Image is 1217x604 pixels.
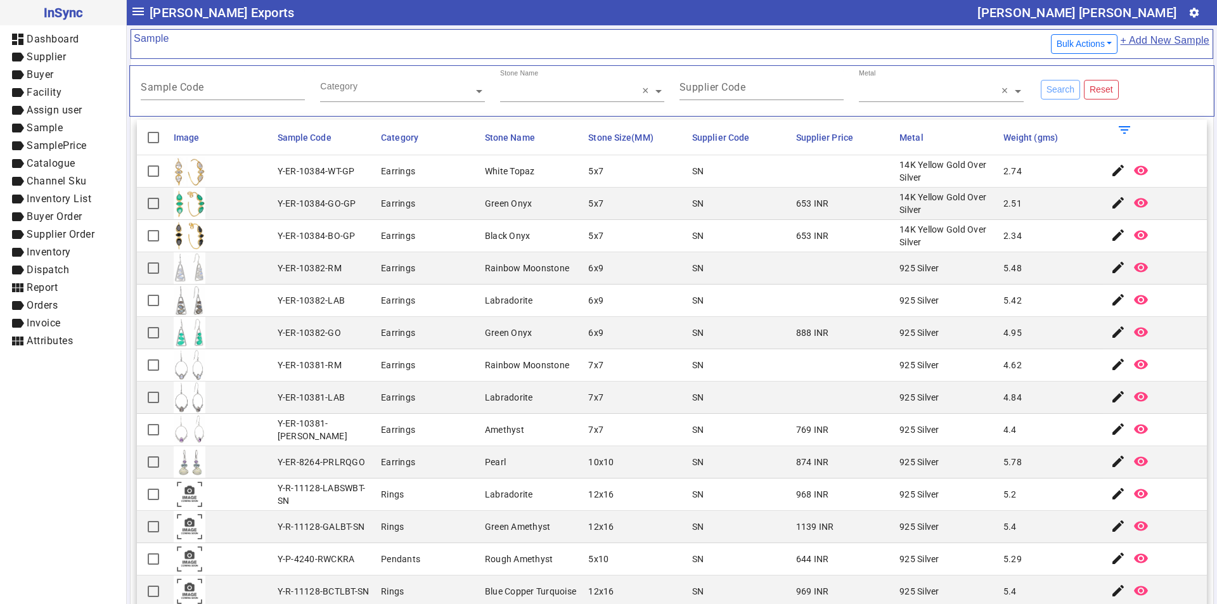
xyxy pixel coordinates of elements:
div: 969 INR [796,585,829,598]
div: SN [692,294,704,307]
div: Category [320,80,357,93]
div: Y-R-11128-GALBT-SN [278,520,365,533]
mat-icon: label [10,103,25,118]
div: 5.42 [1003,294,1022,307]
div: 5.48 [1003,262,1022,274]
mat-icon: remove_red_eye [1133,454,1149,469]
div: Labradorite [485,294,533,307]
span: Weight (gms) [1003,132,1058,143]
div: Y-ER-8264-PRLRQGO [278,456,365,468]
div: Blue Copper Turquoise [485,585,576,598]
div: Amethyst [485,423,524,436]
div: Earrings [381,359,415,371]
img: comingsoon.png [174,511,205,543]
div: Y-ER-10382-LAB [278,294,345,307]
img: 6b33a039-b376-4f09-8191-9e6e7e61375c [174,252,205,284]
div: 6x9 [588,294,603,307]
span: Clear all [1001,85,1012,98]
mat-icon: edit [1111,357,1126,372]
mat-icon: label [10,316,25,331]
span: Invoice [27,317,61,329]
div: [PERSON_NAME] [PERSON_NAME] [977,3,1176,23]
div: SN [692,229,704,242]
div: SN [692,456,704,468]
div: Y-ER-10382-RM [278,262,342,274]
mat-icon: remove_red_eye [1133,260,1149,275]
div: 925 Silver [899,326,939,339]
div: SN [692,262,704,274]
div: 925 Silver [899,553,939,565]
div: Y-ER-10381-LAB [278,391,345,404]
div: Y-ER-10381-[PERSON_NAME] [278,417,374,442]
div: 874 INR [796,456,829,468]
div: SN [692,391,704,404]
mat-icon: remove_red_eye [1133,357,1149,372]
div: Earrings [381,326,415,339]
div: Rainbow Moonstone [485,359,569,371]
mat-icon: edit [1111,454,1126,469]
a: + Add New Sample [1119,32,1210,56]
div: 6x9 [588,326,603,339]
div: 5.29 [1003,553,1022,565]
mat-icon: edit [1111,260,1126,275]
span: InSync [10,3,116,23]
span: Stone Size(MM) [588,132,653,143]
div: 925 Silver [899,294,939,307]
div: 5.78 [1003,456,1022,468]
div: Labradorite [485,391,533,404]
mat-icon: settings [1188,7,1200,18]
div: 5x10 [588,553,608,565]
mat-icon: remove_red_eye [1133,551,1149,566]
div: 14K Yellow Gold Over Silver [899,158,996,184]
div: 968 INR [796,488,829,501]
span: Dispatch [27,264,69,276]
mat-icon: view_module [10,333,25,349]
mat-icon: remove_red_eye [1133,583,1149,598]
span: Stone Name [485,132,535,143]
mat-icon: label [10,298,25,313]
mat-icon: remove_red_eye [1133,228,1149,243]
div: 925 Silver [899,520,939,533]
div: 2.51 [1003,197,1022,210]
mat-icon: edit [1111,195,1126,210]
div: 5x7 [588,197,603,210]
mat-icon: edit [1111,163,1126,178]
div: SN [692,165,704,177]
div: 4.62 [1003,359,1022,371]
div: Metal [859,68,876,78]
div: SN [692,423,704,436]
div: Pearl [485,456,506,468]
img: 934b3a39-50bb-4311-a0d8-b83f8e581c08 [174,155,205,187]
span: Assign user [27,104,82,116]
div: 1139 INR [796,520,834,533]
div: 925 Silver [899,423,939,436]
div: Y-ER-10384-GO-GP [278,197,356,210]
img: comingsoon.png [174,479,205,510]
span: Sample [27,122,63,134]
mat-icon: remove_red_eye [1133,389,1149,404]
span: Report [27,281,58,293]
div: Earrings [381,456,415,468]
div: 925 Silver [899,456,939,468]
mat-icon: label [10,262,25,278]
div: SN [692,520,704,533]
span: Metal [899,132,924,143]
mat-icon: remove_red_eye [1133,486,1149,501]
div: 7x7 [588,359,603,371]
div: Earrings [381,423,415,436]
mat-icon: label [10,49,25,65]
span: Facility [27,86,61,98]
div: Earrings [381,262,415,274]
mat-icon: edit [1111,518,1126,534]
mat-icon: label [10,120,25,136]
mat-icon: remove_red_eye [1133,195,1149,210]
mat-icon: label [10,67,25,82]
span: Orders [27,299,58,311]
mat-icon: label [10,209,25,224]
span: Inventory List [27,193,91,205]
span: Sample Code [278,132,332,143]
div: 925 Silver [899,262,939,274]
mat-icon: label [10,174,25,189]
mat-label: Supplier Code [679,81,746,93]
div: Y-P-4240-RWCKRA [278,553,355,565]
